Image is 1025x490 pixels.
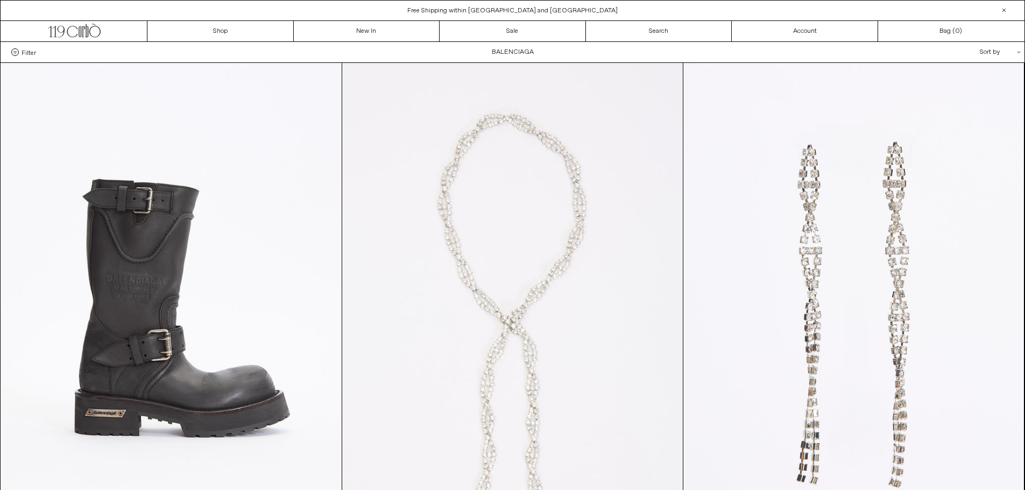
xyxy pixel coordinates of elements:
[917,42,1014,62] div: Sort by
[407,6,618,15] a: Free Shipping within [GEOGRAPHIC_DATA] and [GEOGRAPHIC_DATA]
[955,26,962,36] span: )
[878,21,1024,41] a: Bag ()
[22,48,36,56] span: Filter
[294,21,440,41] a: New In
[732,21,878,41] a: Account
[955,27,959,35] span: 0
[440,21,586,41] a: Sale
[147,21,294,41] a: Shop
[586,21,732,41] a: Search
